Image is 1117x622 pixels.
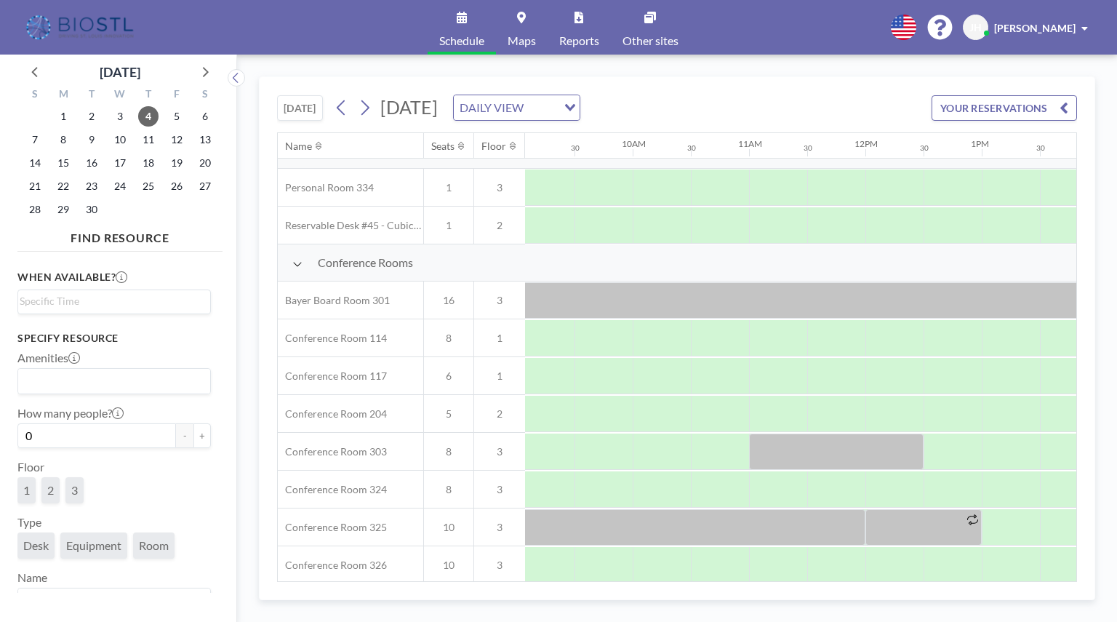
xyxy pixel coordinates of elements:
span: 3 [474,445,525,458]
span: 1 [424,181,473,194]
span: Schedule [439,35,484,47]
div: Seats [431,140,455,153]
span: 1 [474,332,525,345]
span: Wednesday, September 24, 2025 [110,176,130,196]
span: Equipment [66,538,121,553]
span: Thursday, September 4, 2025 [138,106,159,127]
span: 2 [474,407,525,420]
span: 1 [474,370,525,383]
div: F [162,86,191,105]
div: 30 [1036,143,1045,153]
div: [DATE] [100,62,140,82]
span: Friday, September 26, 2025 [167,176,187,196]
span: 5 [424,407,473,420]
div: 1PM [971,138,989,149]
span: Wednesday, September 10, 2025 [110,129,130,150]
span: Conference Room 114 [278,332,387,345]
div: Search for option [18,589,210,613]
span: Tuesday, September 23, 2025 [81,176,102,196]
span: Desk [23,538,49,553]
span: 3 [71,483,78,498]
span: Saturday, September 13, 2025 [195,129,215,150]
span: [DATE] [380,96,438,118]
span: Monday, September 8, 2025 [53,129,73,150]
div: 30 [687,143,696,153]
span: Monday, September 29, 2025 [53,199,73,220]
div: 10AM [622,138,646,149]
span: Tuesday, September 2, 2025 [81,106,102,127]
div: Name [285,140,312,153]
span: Bayer Board Room 301 [278,294,390,307]
input: Search for option [20,372,202,391]
span: 16 [424,294,473,307]
label: Floor [17,460,44,474]
div: Floor [481,140,506,153]
span: Sunday, September 7, 2025 [25,129,45,150]
span: 6 [424,370,473,383]
label: Name [17,570,47,585]
input: Search for option [528,98,556,117]
span: Monday, September 22, 2025 [53,176,73,196]
span: Thursday, September 11, 2025 [138,129,159,150]
span: DAILY VIEW [457,98,527,117]
div: 30 [804,143,812,153]
span: 2 [474,219,525,232]
div: Search for option [18,290,210,312]
span: Wednesday, September 17, 2025 [110,153,130,173]
span: Sunday, September 14, 2025 [25,153,45,173]
span: 1 [23,483,30,498]
span: Thursday, September 25, 2025 [138,176,159,196]
div: W [106,86,135,105]
span: Reservable Desk #45 - Cubicle Area (Office 206) [278,219,423,232]
div: 30 [920,143,929,153]
div: T [134,86,162,105]
span: Wednesday, September 3, 2025 [110,106,130,127]
span: Conference Room 324 [278,483,387,496]
span: Friday, September 12, 2025 [167,129,187,150]
span: 3 [474,521,525,534]
button: - [176,423,193,448]
span: Saturday, September 20, 2025 [195,153,215,173]
span: Saturday, September 6, 2025 [195,106,215,127]
span: 10 [424,559,473,572]
input: Search for option [20,591,202,610]
label: Amenities [17,351,80,365]
button: [DATE] [277,95,323,121]
span: Conference Room 326 [278,559,387,572]
span: 3 [474,559,525,572]
span: Conference Room 325 [278,521,387,534]
span: Monday, September 15, 2025 [53,153,73,173]
div: 11AM [738,138,762,149]
div: 30 [571,143,580,153]
div: Search for option [18,369,210,394]
span: 8 [424,332,473,345]
h4: FIND RESOURCE [17,225,223,245]
span: Conference Room 117 [278,370,387,383]
span: 3 [474,294,525,307]
span: [PERSON_NAME] [994,22,1076,34]
span: 10 [424,521,473,534]
div: S [21,86,49,105]
span: Reports [559,35,599,47]
span: JH [969,21,982,34]
span: Personal Room 334 [278,181,374,194]
span: Saturday, September 27, 2025 [195,176,215,196]
span: Friday, September 19, 2025 [167,153,187,173]
span: Thursday, September 18, 2025 [138,153,159,173]
span: Sunday, September 28, 2025 [25,199,45,220]
div: 12PM [854,138,878,149]
span: 3 [474,483,525,496]
span: 8 [424,445,473,458]
span: Maps [508,35,536,47]
label: Type [17,515,41,530]
span: 2 [47,483,54,498]
span: Sunday, September 21, 2025 [25,176,45,196]
span: Tuesday, September 30, 2025 [81,199,102,220]
span: Conference Room 204 [278,407,387,420]
input: Search for option [20,293,202,309]
label: How many people? [17,406,124,420]
div: S [191,86,219,105]
span: Tuesday, September 16, 2025 [81,153,102,173]
span: 8 [424,483,473,496]
span: Conference Rooms [318,255,413,270]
